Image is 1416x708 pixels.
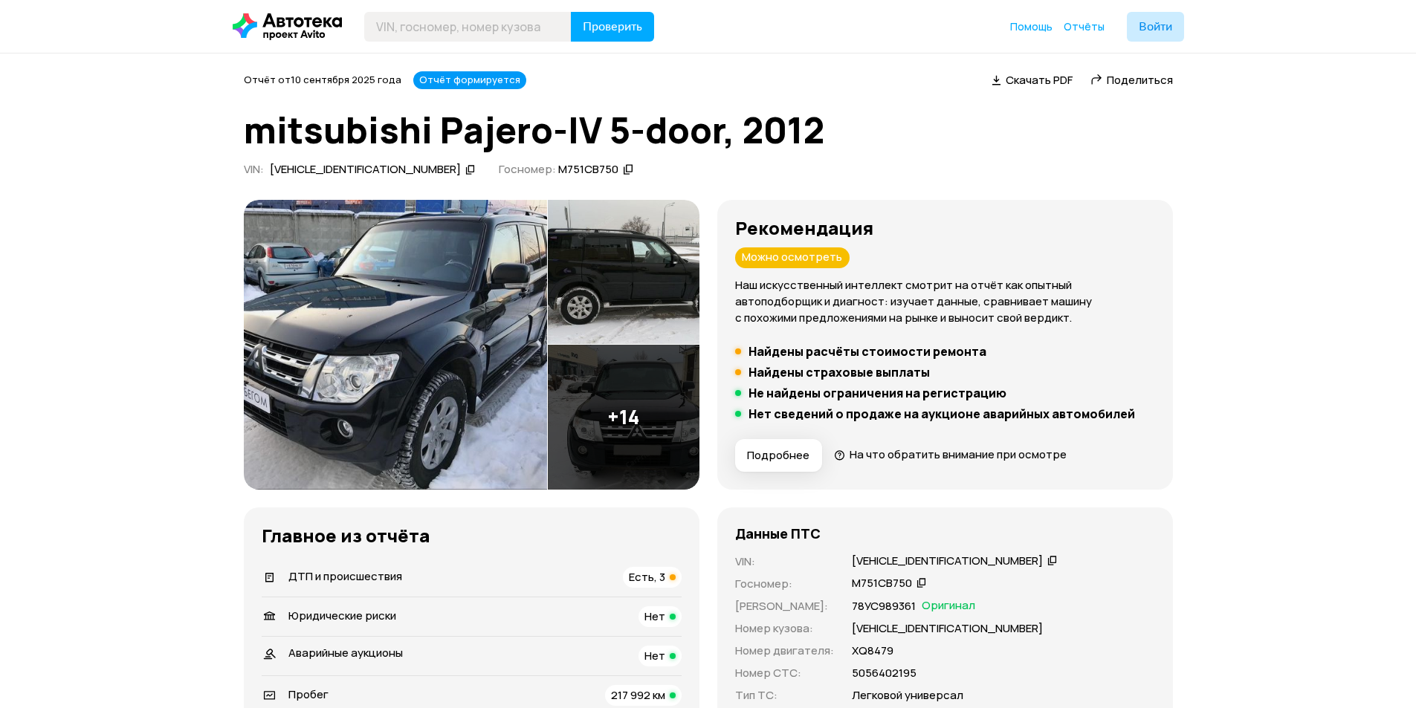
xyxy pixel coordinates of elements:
[735,598,834,614] p: [PERSON_NAME] :
[735,218,1155,238] h3: Рекомендация
[288,645,403,660] span: Аварийные аукционы
[558,162,618,178] div: М751СВ750
[992,72,1073,88] a: Скачать PDF
[852,598,916,614] p: 78УС989361
[852,643,893,659] p: ХQ8479
[583,21,642,33] span: Проверить
[244,110,1173,150] h1: mitsubishi Pajero-IV 5-door, 2012
[749,386,1006,400] h5: Не найдены ограничения на регистрацию
[852,665,916,681] p: 5056402195
[852,576,912,591] div: М751СВ750
[735,576,834,592] p: Госномер :
[244,73,401,86] span: Отчёт от 10 сентября 2025 года
[288,686,329,702] span: Пробег
[735,687,834,704] p: Тип ТС :
[922,598,975,614] span: Оригинал
[735,247,850,268] div: Можно осмотреть
[852,687,963,704] p: Легковой универсал
[1064,19,1105,34] a: Отчёты
[1139,21,1172,33] span: Войти
[735,525,821,542] h4: Данные ПТС
[288,608,396,623] span: Юридические риски
[629,569,665,585] span: Есть, 3
[270,162,461,178] div: [VEHICLE_IDENTIFICATION_NUMBER]
[735,277,1155,326] p: Наш искусственный интеллект смотрит на отчёт как опытный автоподборщик и диагност: изучает данные...
[735,620,834,637] p: Номер кузова :
[735,439,822,472] button: Подробнее
[735,665,834,681] p: Номер СТС :
[1090,72,1173,88] a: Поделиться
[749,406,1135,421] h5: Нет сведений о продаже на аукционе аварийных автомобилей
[364,12,572,42] input: VIN, госномер, номер кузова
[1127,12,1184,42] button: Войти
[413,71,526,89] div: Отчёт формируется
[749,365,930,380] h5: Найдены страховые выплаты
[852,620,1043,637] p: [VEHICLE_IDENTIFICATION_NUMBER]
[1010,19,1053,34] a: Помощь
[735,553,834,570] p: VIN :
[571,12,654,42] button: Проверить
[262,525,682,546] h3: Главное из отчёта
[747,448,809,463] span: Подробнее
[644,648,665,663] span: Нет
[1010,19,1053,33] span: Помощь
[499,161,556,177] span: Госномер:
[735,643,834,659] p: Номер двигателя :
[611,687,665,703] span: 217 992 км
[244,161,264,177] span: VIN :
[1107,72,1173,88] span: Поделиться
[834,446,1067,462] a: На что обратить внимание при осмотре
[288,568,402,584] span: ДТП и происшествия
[749,344,986,359] h5: Найдены расчёты стоимости ремонта
[852,553,1043,569] div: [VEHICLE_IDENTIFICATION_NUMBER]
[850,446,1067,462] span: На что обратить внимание при осмотре
[644,608,665,624] span: Нет
[1006,72,1073,88] span: Скачать PDF
[1064,19,1105,33] span: Отчёты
